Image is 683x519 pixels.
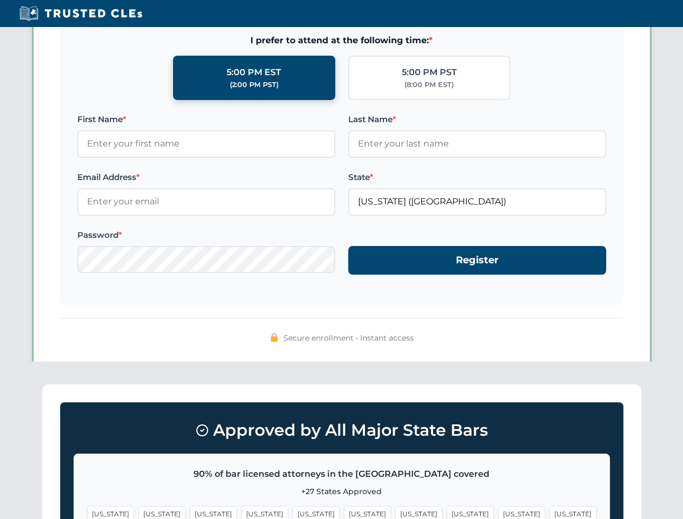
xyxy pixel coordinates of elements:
[77,229,335,242] label: Password
[87,485,596,497] p: +27 States Approved
[348,188,606,215] input: Florida (FL)
[348,246,606,275] button: Register
[77,171,335,184] label: Email Address
[230,79,278,90] div: (2:00 PM PST)
[348,130,606,157] input: Enter your last name
[283,332,414,344] span: Secure enrollment • Instant access
[227,65,281,79] div: 5:00 PM EST
[16,5,145,22] img: Trusted CLEs
[348,113,606,126] label: Last Name
[77,34,606,48] span: I prefer to attend at the following time:
[348,171,606,184] label: State
[74,416,610,445] h3: Approved by All Major State Bars
[77,130,335,157] input: Enter your first name
[87,467,596,481] p: 90% of bar licensed attorneys in the [GEOGRAPHIC_DATA] covered
[77,113,335,126] label: First Name
[270,333,278,342] img: 🔒
[405,79,454,90] div: (8:00 PM EST)
[402,65,457,79] div: 5:00 PM PST
[77,188,335,215] input: Enter your email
